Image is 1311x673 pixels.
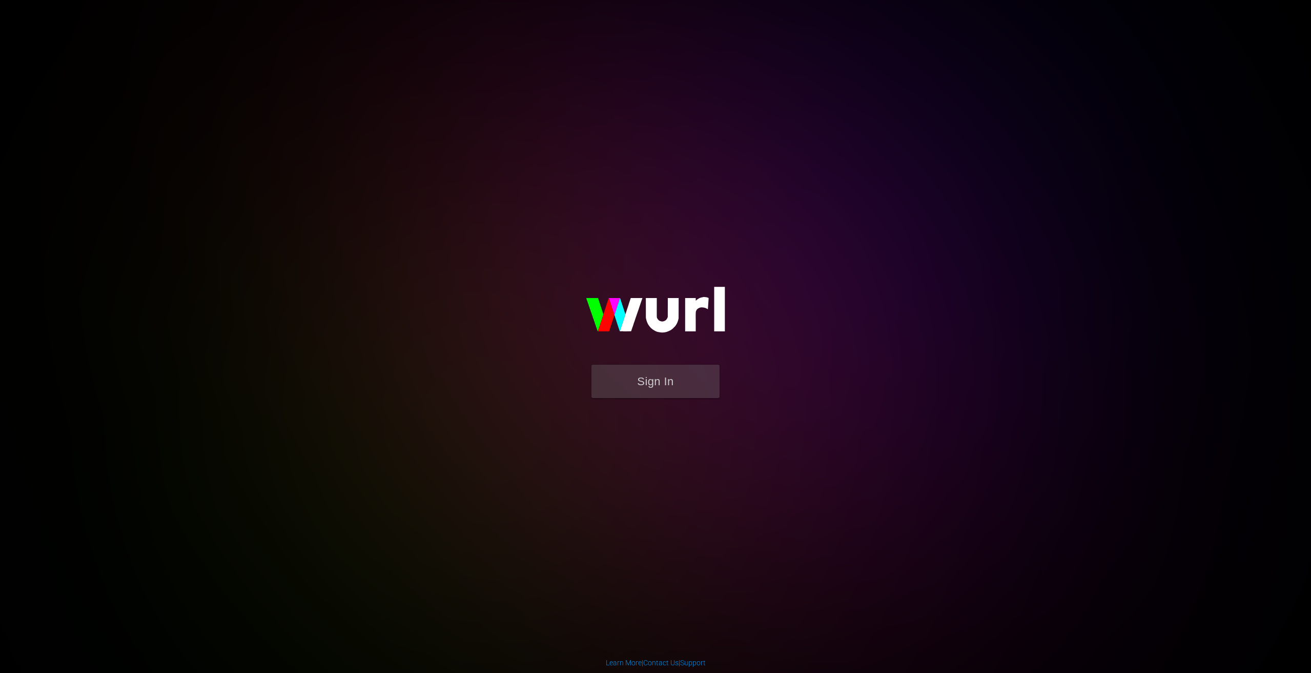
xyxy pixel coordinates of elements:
a: Support [680,659,706,667]
a: Learn More [606,659,642,667]
div: | | [606,658,706,668]
button: Sign In [591,365,720,398]
img: wurl-logo-on-black-223613ac3d8ba8fe6dc639794a292ebdb59501304c7dfd60c99c58986ef67473.svg [553,265,758,364]
a: Contact Us [643,659,679,667]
